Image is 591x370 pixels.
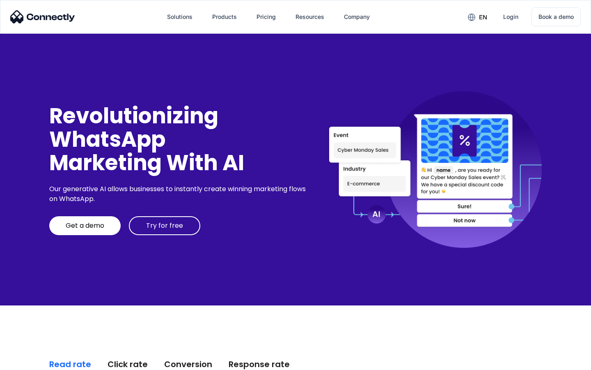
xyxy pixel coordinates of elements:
div: Solutions [167,11,192,23]
div: Conversion [164,358,212,370]
div: Click rate [108,358,148,370]
a: Login [497,7,525,27]
ul: Language list [16,356,49,367]
div: Resources [295,11,324,23]
div: Response rate [229,358,290,370]
div: Try for free [146,222,183,230]
div: Products [212,11,237,23]
div: Login [503,11,518,23]
img: Connectly Logo [10,10,75,23]
div: Read rate [49,358,91,370]
div: Get a demo [66,222,104,230]
div: Revolutionizing WhatsApp Marketing With AI [49,104,309,175]
a: Book a demo [531,7,581,26]
div: en [479,12,487,23]
div: Our generative AI allows businesses to instantly create winning marketing flows on WhatsApp. [49,184,309,204]
a: Try for free [129,216,200,235]
a: Get a demo [49,216,121,235]
aside: Language selected: English [8,356,49,367]
div: Company [344,11,370,23]
a: Pricing [250,7,282,27]
div: Pricing [257,11,276,23]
